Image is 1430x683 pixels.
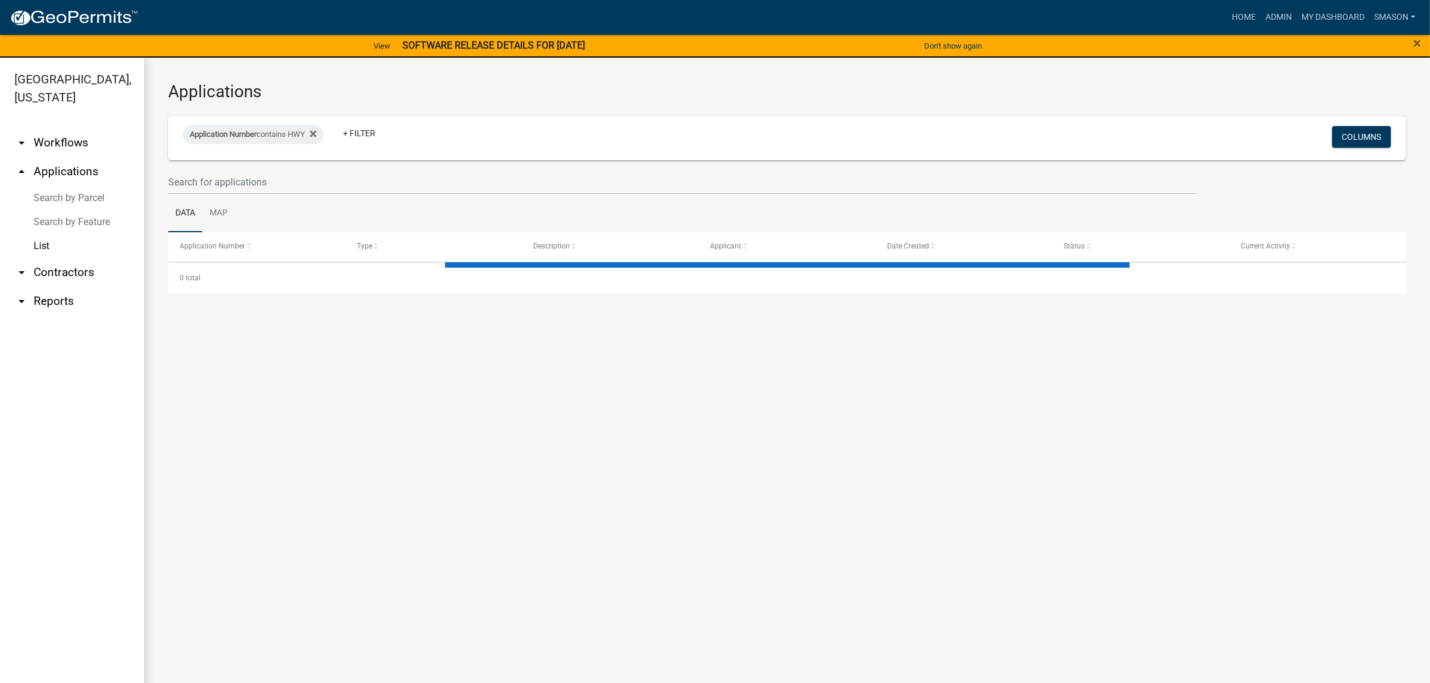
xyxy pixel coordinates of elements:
[876,232,1052,261] datatable-header-cell: Date Created
[183,125,324,144] div: contains HWY
[14,136,29,150] i: arrow_drop_down
[1052,232,1229,261] datatable-header-cell: Status
[345,232,521,261] datatable-header-cell: Type
[887,242,929,250] span: Date Created
[168,82,1406,102] h3: Applications
[180,242,245,250] span: Application Number
[698,232,875,261] datatable-header-cell: Applicant
[1227,6,1261,29] a: Home
[14,294,29,308] i: arrow_drop_down
[402,40,585,51] strong: SOFTWARE RELEASE DETAILS FOR [DATE]
[1413,36,1421,50] button: Close
[333,122,385,144] a: + Filter
[920,36,987,56] button: Don't show again
[533,242,570,250] span: Description
[202,194,235,233] a: Map
[1413,35,1421,52] span: ×
[168,194,202,233] a: Data
[1332,126,1391,148] button: Columns
[1297,6,1369,29] a: My Dashboard
[522,232,698,261] datatable-header-cell: Description
[14,265,29,280] i: arrow_drop_down
[1241,242,1291,250] span: Current Activity
[168,263,1406,293] div: 0 total
[168,170,1196,194] input: Search for applications
[1369,6,1420,29] a: Smason
[14,164,29,179] i: arrow_drop_up
[1064,242,1085,250] span: Status
[357,242,372,250] span: Type
[190,130,256,139] span: Application Number
[1229,232,1406,261] datatable-header-cell: Current Activity
[1261,6,1297,29] a: Admin
[369,36,395,56] a: View
[168,232,345,261] datatable-header-cell: Application Number
[710,242,741,250] span: Applicant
